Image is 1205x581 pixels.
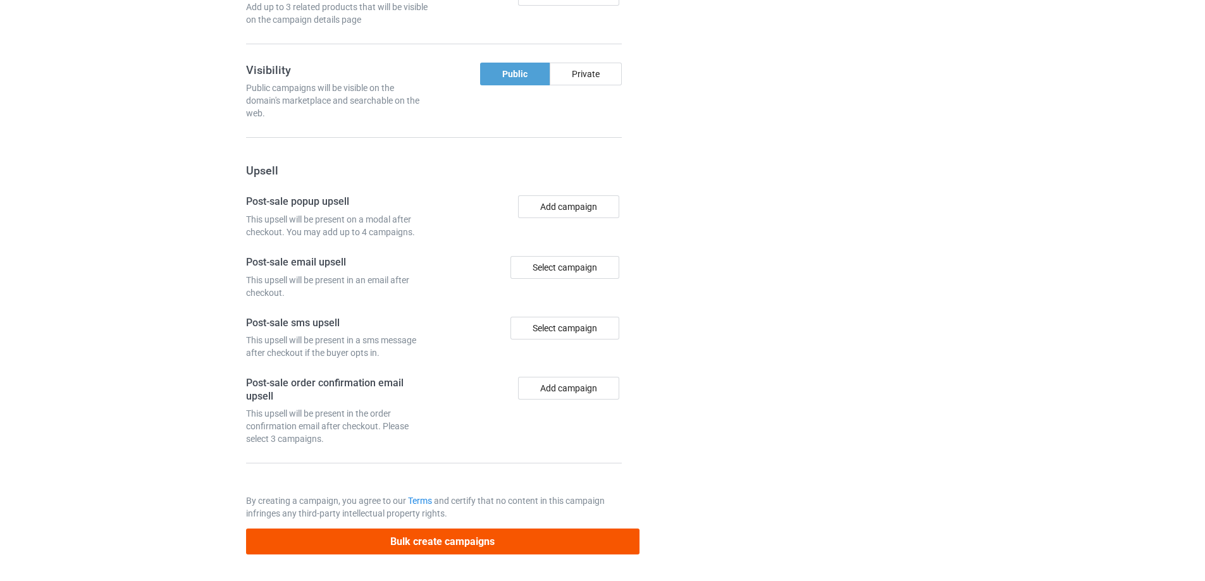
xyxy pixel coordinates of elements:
[510,256,619,279] div: Select campaign
[408,496,432,506] a: Terms
[518,195,619,218] button: Add campaign
[246,334,429,359] div: This upsell will be present in a sms message after checkout if the buyer opts in.
[246,529,640,554] button: Bulk create campaigns
[246,494,622,520] p: By creating a campaign, you agree to our and certify that no content in this campaign infringes a...
[246,82,429,119] div: Public campaigns will be visible on the domain's marketplace and searchable on the web.
[246,1,429,26] div: Add up to 3 related products that will be visible on the campaign details page
[246,213,429,238] div: This upsell will be present on a modal after checkout. You may add up to 4 campaigns.
[510,317,619,339] div: Select campaign
[246,256,429,269] h4: Post-sale email upsell
[246,63,429,77] h3: Visibility
[550,63,622,85] div: Private
[480,63,550,85] div: Public
[246,377,429,403] h4: Post-sale order confirmation email upsell
[518,377,619,400] button: Add campaign
[246,407,429,445] div: This upsell will be present in the order confirmation email after checkout. Please select 3 campa...
[246,163,622,178] h3: Upsell
[246,274,429,299] div: This upsell will be present in an email after checkout.
[246,195,429,209] h4: Post-sale popup upsell
[246,317,429,330] h4: Post-sale sms upsell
